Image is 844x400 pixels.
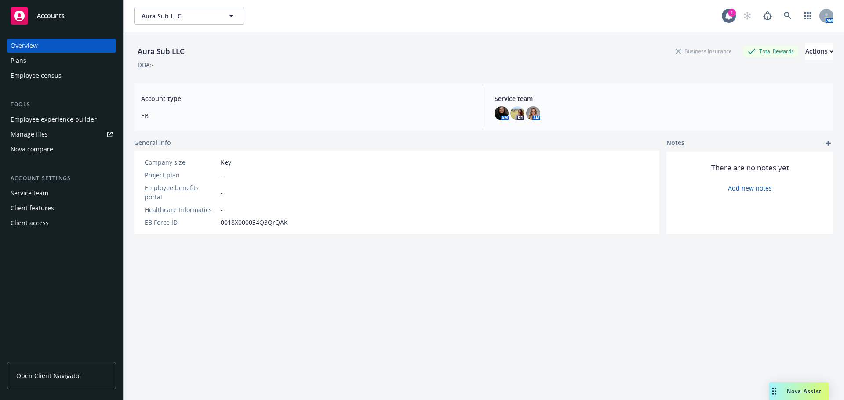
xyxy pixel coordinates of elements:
a: Start snowing [738,7,756,25]
div: Manage files [11,127,48,141]
a: Add new notes [728,184,772,193]
a: Report a Bug [759,7,776,25]
a: Overview [7,39,116,53]
a: Client features [7,201,116,215]
div: Drag to move [769,382,780,400]
a: Client access [7,216,116,230]
div: Total Rewards [743,46,798,57]
div: Healthcare Informatics [145,205,217,214]
div: Client features [11,201,54,215]
span: Service team [495,94,826,103]
div: Service team [11,186,48,200]
span: Notes [666,138,684,148]
div: DBA: - [138,60,154,69]
img: photo [510,106,524,120]
span: Nova Assist [787,387,822,395]
div: Plans [11,54,26,68]
button: Aura Sub LLC [134,7,244,25]
span: Accounts [37,12,65,19]
div: Project plan [145,170,217,180]
img: photo [526,106,540,120]
div: Overview [11,39,38,53]
span: General info [134,138,171,147]
span: - [221,188,223,197]
span: Open Client Navigator [16,371,82,380]
span: Key [221,158,231,167]
a: Switch app [799,7,817,25]
div: Business Insurance [671,46,736,57]
span: - [221,205,223,214]
div: Employee experience builder [11,112,97,126]
a: Plans [7,54,116,68]
span: EB [141,111,473,120]
a: Nova compare [7,142,116,156]
div: Account settings [7,174,116,183]
div: Nova compare [11,142,53,156]
div: EB Force ID [145,218,217,227]
button: Nova Assist [769,382,829,400]
a: add [823,138,833,148]
a: Manage files [7,127,116,141]
div: 1 [728,9,736,17]
span: 0018X000034Q3QrQAK [221,218,288,227]
div: Company size [145,158,217,167]
a: Employee experience builder [7,112,116,126]
div: Employee census [11,68,62,83]
span: Account type [141,94,473,103]
div: Aura Sub LLC [134,46,188,57]
a: Service team [7,186,116,200]
span: There are no notes yet [711,162,789,173]
div: Employee benefits portal [145,183,217,202]
img: photo [495,106,509,120]
a: Accounts [7,4,116,28]
button: Actions [805,43,833,60]
div: Tools [7,100,116,109]
a: Search [779,7,797,25]
a: Employee census [7,68,116,83]
span: - [221,170,223,180]
div: Client access [11,216,49,230]
span: Aura Sub LLC [142,11,218,21]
